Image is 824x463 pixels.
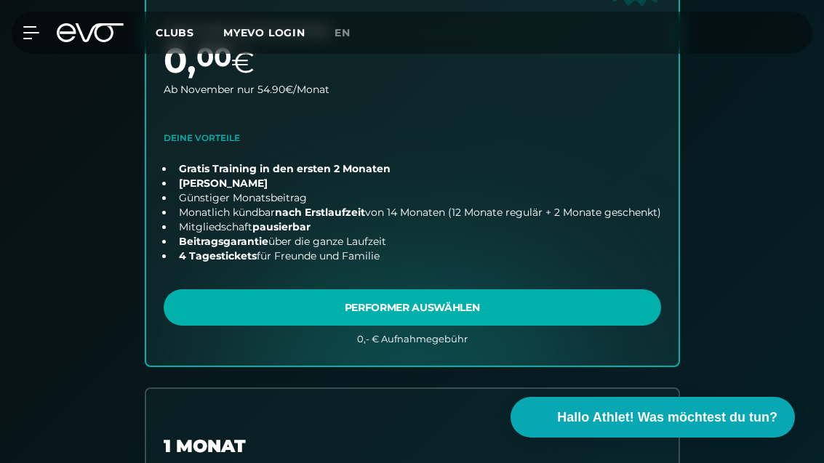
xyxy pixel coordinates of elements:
[223,26,305,39] a: MYEVO LOGIN
[335,25,368,41] a: en
[335,26,351,39] span: en
[156,25,223,39] a: Clubs
[511,397,795,438] button: Hallo Athlet! Was möchtest du tun?
[557,408,777,427] span: Hallo Athlet! Was möchtest du tun?
[156,26,194,39] span: Clubs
